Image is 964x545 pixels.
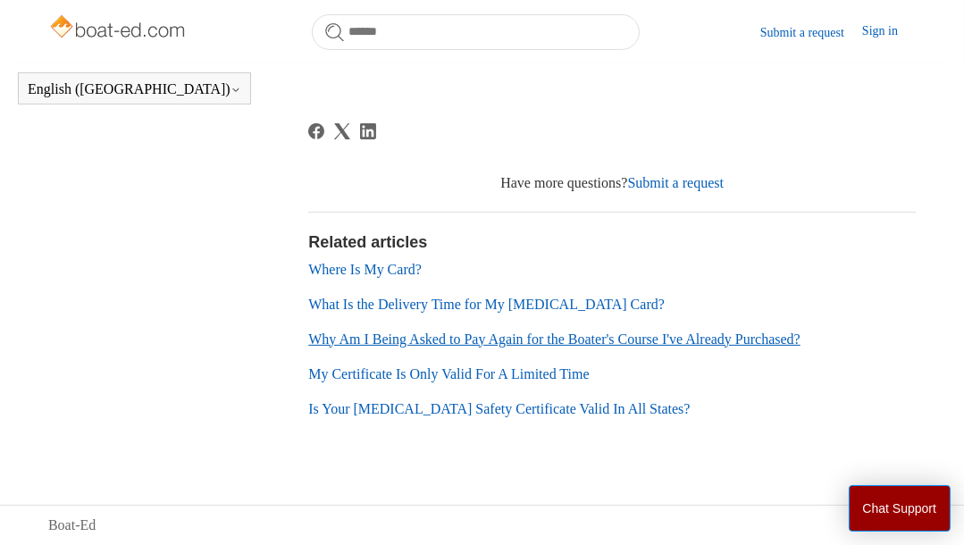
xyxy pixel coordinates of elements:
[308,262,422,277] a: Where Is My Card?
[308,231,916,255] h2: Related articles
[308,297,665,312] a: What Is the Delivery Time for My [MEDICAL_DATA] Card?
[360,123,376,139] a: LinkedIn
[308,123,324,139] a: Facebook
[308,366,589,381] a: My Certificate Is Only Valid For A Limited Time
[312,14,640,50] input: Search
[48,11,190,46] img: Boat-Ed Help Center home page
[760,23,862,42] a: Submit a request
[334,123,350,139] svg: Share this page on X Corp
[308,331,801,347] a: Why Am I Being Asked to Pay Again for the Boater's Course I've Already Purchased?
[308,401,690,416] a: Is Your [MEDICAL_DATA] Safety Certificate Valid In All States?
[360,123,376,139] svg: Share this page on LinkedIn
[849,485,951,532] button: Chat Support
[28,81,241,97] button: English ([GEOGRAPHIC_DATA])
[308,123,324,139] svg: Share this page on Facebook
[334,123,350,139] a: X Corp
[48,515,96,536] a: Boat-Ed
[862,21,916,43] a: Sign in
[627,175,724,190] a: Submit a request
[308,172,916,194] div: Have more questions?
